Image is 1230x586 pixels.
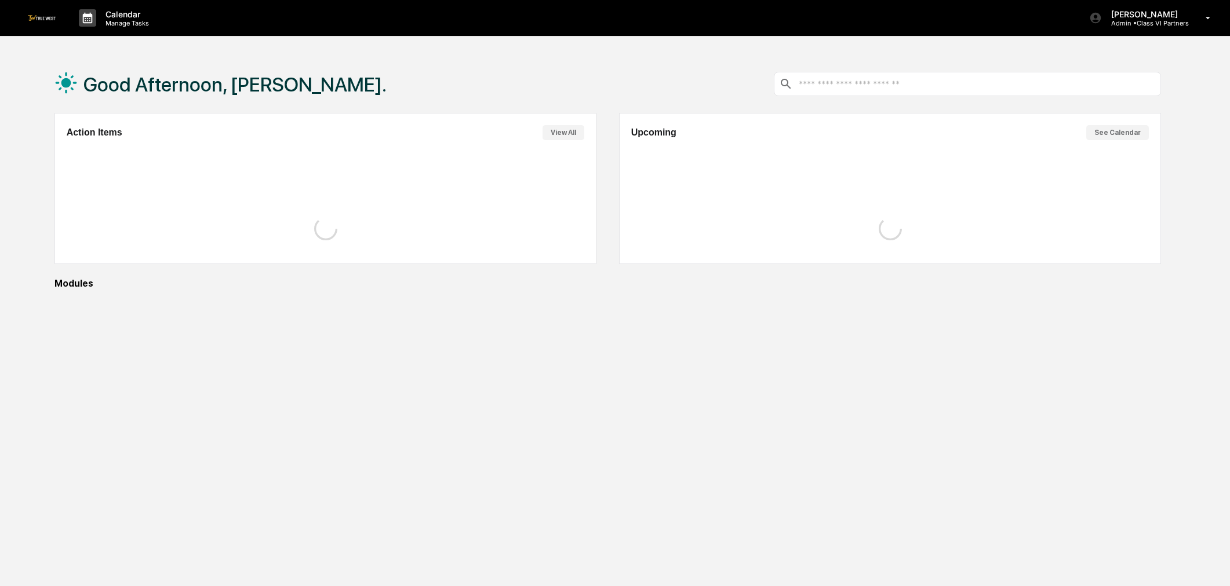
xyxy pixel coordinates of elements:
p: Manage Tasks [96,19,155,27]
img: logo [28,15,56,20]
h2: Upcoming [631,127,676,138]
h2: Action Items [67,127,122,138]
div: Modules [54,278,1162,289]
button: See Calendar [1086,125,1149,140]
p: Admin • Class VI Partners [1102,19,1189,27]
p: Calendar [96,9,155,19]
h1: Good Afternoon, [PERSON_NAME]. [83,73,387,96]
p: [PERSON_NAME] [1102,9,1189,19]
button: View All [543,125,584,140]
